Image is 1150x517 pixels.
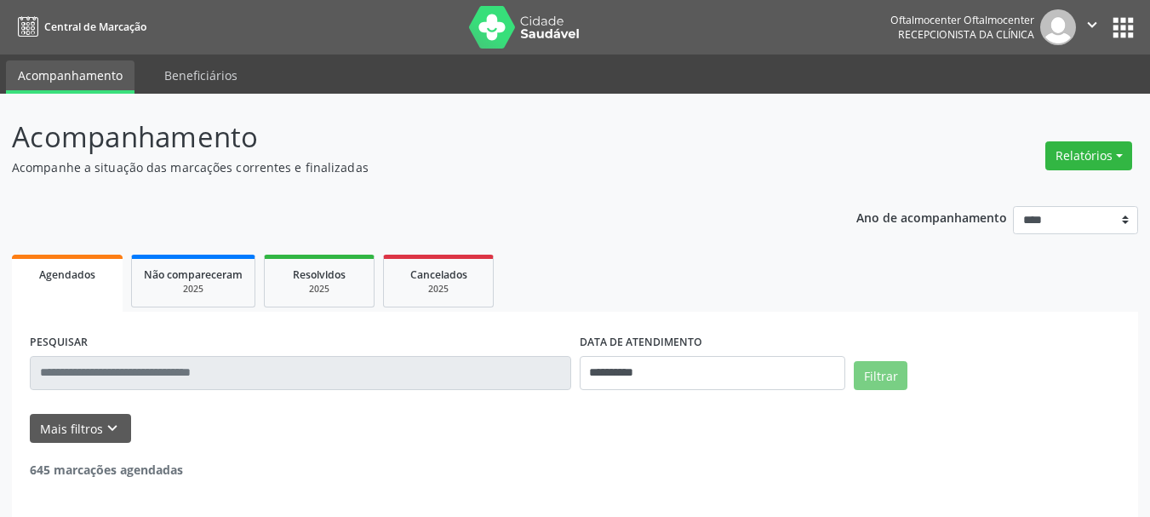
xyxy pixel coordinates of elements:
[1045,141,1132,170] button: Relatórios
[30,330,88,356] label: PESQUISAR
[898,27,1034,42] span: Recepcionista da clínica
[854,361,907,390] button: Filtrar
[12,13,146,41] a: Central de Marcação
[1083,15,1101,34] i: 
[890,13,1034,27] div: Oftalmocenter Oftalmocenter
[580,330,702,356] label: DATA DE ATENDIMENTO
[144,267,243,282] span: Não compareceram
[103,419,122,438] i: keyboard_arrow_down
[1108,13,1138,43] button: apps
[1040,9,1076,45] img: img
[152,60,249,90] a: Beneficiários
[6,60,134,94] a: Acompanhamento
[30,414,131,444] button: Mais filtroskeyboard_arrow_down
[396,283,481,296] div: 2025
[39,267,95,282] span: Agendados
[856,206,1007,227] p: Ano de acompanhamento
[410,267,467,282] span: Cancelados
[12,158,800,176] p: Acompanhe a situação das marcações correntes e finalizadas
[1076,9,1108,45] button: 
[277,283,362,296] div: 2025
[30,462,183,478] strong: 645 marcações agendadas
[12,116,800,158] p: Acompanhamento
[293,267,346,282] span: Resolvidos
[144,283,243,296] div: 2025
[44,20,146,34] span: Central de Marcação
